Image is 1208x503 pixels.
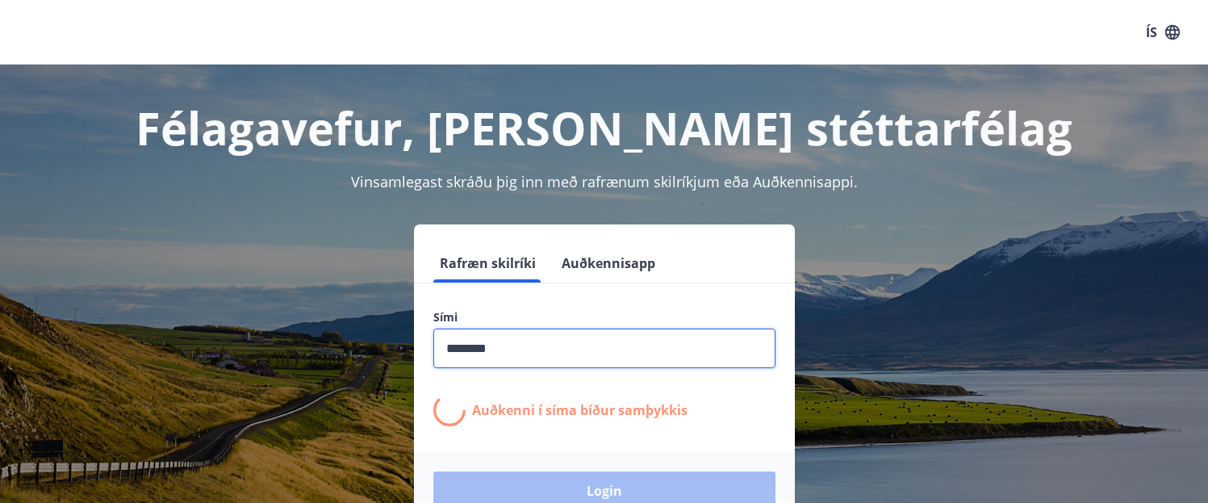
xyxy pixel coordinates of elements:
h1: Félagavefur, [PERSON_NAME] stéttarfélag [43,97,1166,158]
button: ÍS [1137,18,1189,47]
span: Vinsamlegast skráðu þig inn með rafrænum skilríkjum eða Auðkennisappi. [351,172,858,191]
button: Auðkennisapp [555,244,662,283]
label: Sími [433,309,775,325]
button: Rafræn skilríki [433,244,542,283]
p: Auðkenni í síma bíður samþykkis [472,401,688,419]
